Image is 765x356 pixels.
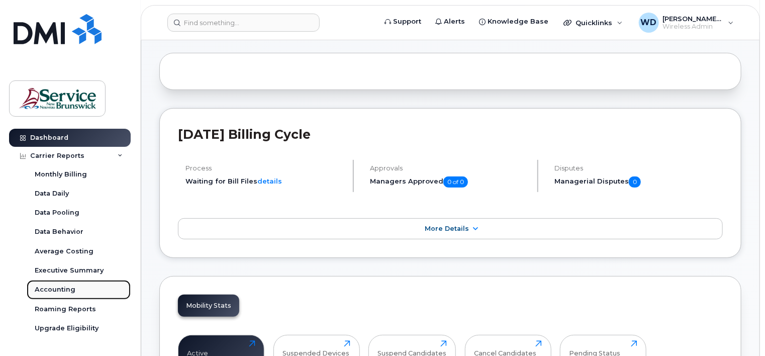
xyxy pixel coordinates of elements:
a: Alerts [428,12,472,32]
h5: Managerial Disputes [554,176,723,188]
span: WD [641,17,657,29]
h2: [DATE] Billing Cycle [178,127,723,142]
span: Quicklinks [576,19,612,27]
h5: Managers Approved [370,176,529,188]
span: Alerts [444,17,465,27]
span: More Details [425,225,469,232]
div: Walsh, Dawn (ASD-N) [632,13,741,33]
span: Knowledge Base [488,17,548,27]
h4: Approvals [370,164,529,172]
h4: Disputes [554,164,723,172]
li: Waiting for Bill Files [185,176,344,186]
a: Knowledge Base [472,12,555,32]
div: Quicklinks [556,13,630,33]
span: 0 [629,176,641,188]
input: Find something... [167,14,320,32]
span: [PERSON_NAME] (ASD-N) [663,15,723,23]
a: details [257,177,282,185]
h4: Process [185,164,344,172]
a: Support [377,12,428,32]
span: Support [393,17,421,27]
span: Wireless Admin [663,23,723,31]
span: 0 of 0 [443,176,468,188]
